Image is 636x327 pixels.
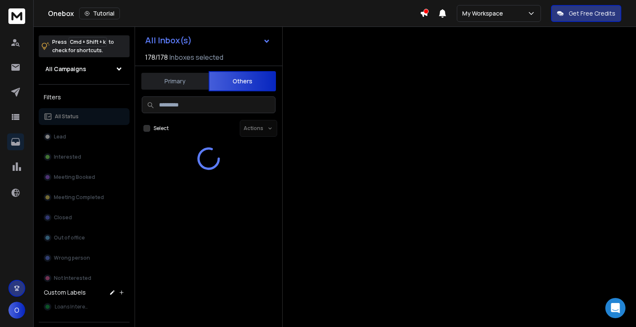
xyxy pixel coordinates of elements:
[8,302,25,319] button: O
[145,36,192,45] h1: All Inbox(s)
[39,61,130,77] button: All Campaigns
[209,71,276,91] button: Others
[170,52,223,62] h3: Inboxes selected
[52,38,114,55] p: Press to check for shortcuts.
[138,32,277,49] button: All Inbox(s)
[141,72,209,90] button: Primary
[45,65,86,73] h1: All Campaigns
[569,9,615,18] p: Get Free Credits
[44,288,86,297] h3: Custom Labels
[551,5,621,22] button: Get Free Credits
[39,91,130,103] h3: Filters
[48,8,420,19] div: Onebox
[154,125,169,132] label: Select
[145,52,168,62] span: 178 / 178
[462,9,506,18] p: My Workspace
[79,8,120,19] button: Tutorial
[605,298,625,318] div: Open Intercom Messenger
[69,37,107,47] span: Cmd + Shift + k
